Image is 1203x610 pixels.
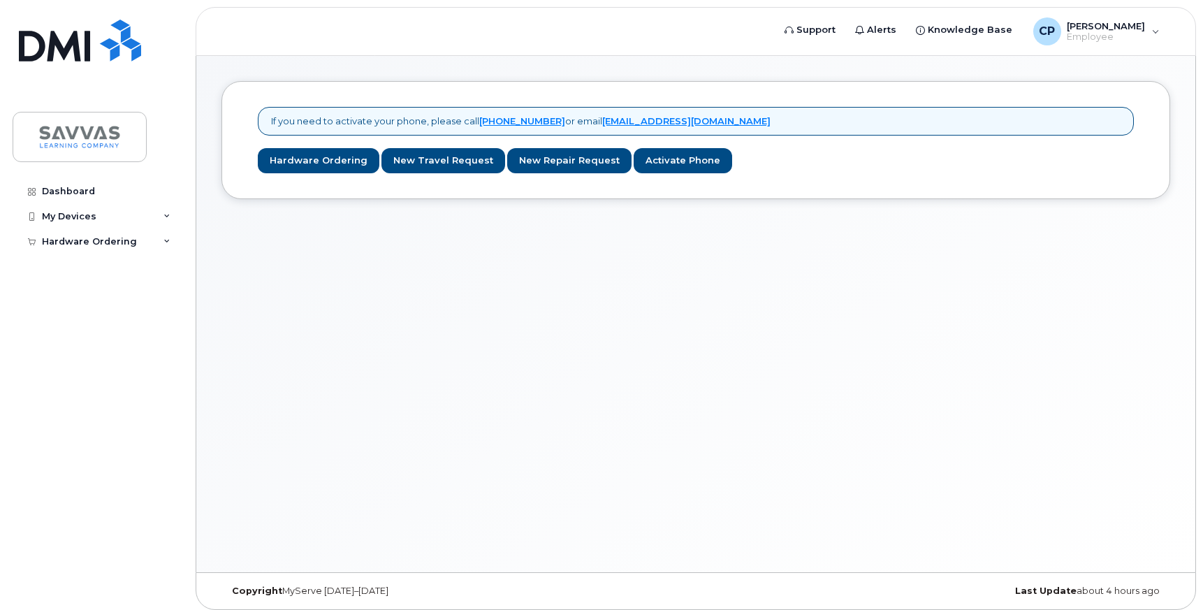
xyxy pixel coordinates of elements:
a: New Repair Request [507,148,632,174]
p: If you need to activate your phone, please call or email [271,115,771,128]
a: New Travel Request [381,148,505,174]
a: [PHONE_NUMBER] [479,115,565,126]
a: Activate Phone [634,148,732,174]
div: about 4 hours ago [854,586,1170,597]
a: Hardware Ordering [258,148,379,174]
strong: Copyright [232,586,282,596]
div: MyServe [DATE]–[DATE] [221,586,538,597]
a: [EMAIL_ADDRESS][DOMAIN_NAME] [602,115,771,126]
strong: Last Update [1015,586,1077,596]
